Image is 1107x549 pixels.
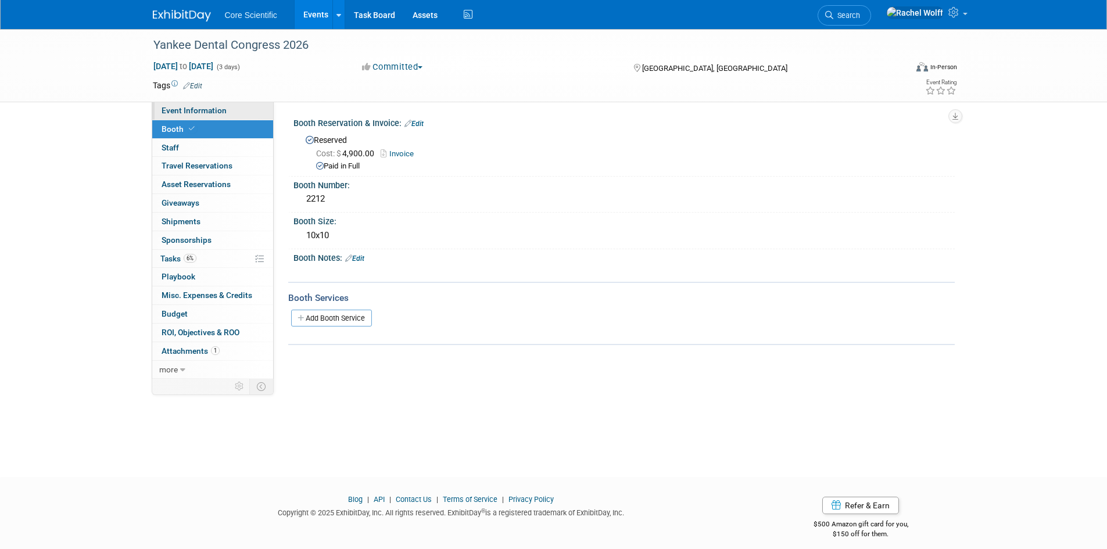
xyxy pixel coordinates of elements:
[162,309,188,318] span: Budget
[216,63,240,71] span: (3 days)
[642,64,787,73] span: [GEOGRAPHIC_DATA], [GEOGRAPHIC_DATA]
[508,495,554,504] a: Privacy Policy
[152,286,273,304] a: Misc. Expenses & Credits
[886,6,944,19] img: Rachel Wolff
[162,198,199,207] span: Giveaways
[302,227,946,245] div: 10x10
[189,125,195,132] i: Booth reservation complete
[434,495,441,504] span: |
[162,143,179,152] span: Staff
[404,120,424,128] a: Edit
[162,272,195,281] span: Playbook
[152,120,273,138] a: Booth
[162,124,197,134] span: Booth
[767,529,955,539] div: $150 off for them.
[152,361,273,379] a: more
[230,379,250,394] td: Personalize Event Tab Strip
[358,61,427,73] button: Committed
[152,324,273,342] a: ROI, Objectives & ROO
[381,149,420,158] a: Invoice
[183,82,202,90] a: Edit
[364,495,372,504] span: |
[152,102,273,120] a: Event Information
[152,268,273,286] a: Playbook
[152,213,273,231] a: Shipments
[818,5,871,26] a: Search
[396,495,432,504] a: Contact Us
[184,254,196,263] span: 6%
[374,495,385,504] a: API
[152,342,273,360] a: Attachments1
[348,495,363,504] a: Blog
[302,190,946,208] div: 2212
[316,149,379,158] span: 4,900.00
[162,290,252,300] span: Misc. Expenses & Credits
[149,35,889,56] div: Yankee Dental Congress 2026
[345,254,364,263] a: Edit
[160,254,196,263] span: Tasks
[162,328,239,337] span: ROI, Objectives & ROO
[316,161,946,172] div: Paid in Full
[153,10,211,21] img: ExhibitDay
[293,213,955,227] div: Booth Size:
[443,495,497,504] a: Terms of Service
[833,11,860,20] span: Search
[225,10,277,20] span: Core Scientific
[925,80,956,85] div: Event Rating
[178,62,189,71] span: to
[162,217,200,226] span: Shipments
[499,495,507,504] span: |
[152,157,273,175] a: Travel Reservations
[767,512,955,539] div: $500 Amazon gift card for you,
[293,177,955,191] div: Booth Number:
[162,346,220,356] span: Attachments
[822,497,899,514] a: Refer & Earn
[153,80,202,91] td: Tags
[162,235,212,245] span: Sponsorships
[249,379,273,394] td: Toggle Event Tabs
[152,194,273,212] a: Giveaways
[153,505,750,518] div: Copyright © 2025 ExhibitDay, Inc. All rights reserved. ExhibitDay is a registered trademark of Ex...
[162,106,227,115] span: Event Information
[211,346,220,355] span: 1
[152,139,273,157] a: Staff
[302,131,946,172] div: Reserved
[916,62,928,71] img: Format-Inperson.png
[152,231,273,249] a: Sponsorships
[930,63,957,71] div: In-Person
[481,508,485,514] sup: ®
[293,114,955,130] div: Booth Reservation & Invoice:
[152,305,273,323] a: Budget
[153,61,214,71] span: [DATE] [DATE]
[162,161,232,170] span: Travel Reservations
[291,310,372,326] a: Add Booth Service
[152,250,273,268] a: Tasks6%
[288,292,955,304] div: Booth Services
[162,180,231,189] span: Asset Reservations
[159,365,178,374] span: more
[316,149,342,158] span: Cost: $
[386,495,394,504] span: |
[838,60,958,78] div: Event Format
[293,249,955,264] div: Booth Notes:
[152,175,273,193] a: Asset Reservations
